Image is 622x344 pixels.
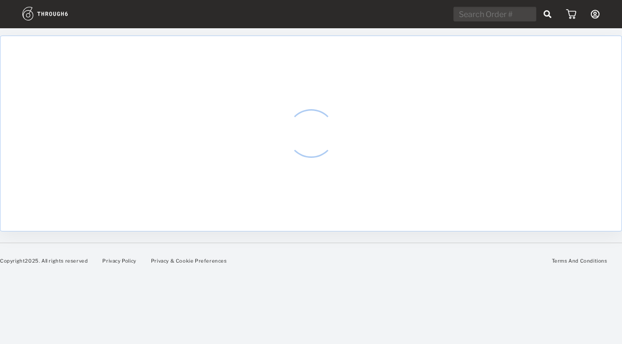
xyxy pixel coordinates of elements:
input: Search Order # [453,7,536,21]
a: Privacy & Cookie Preferences [151,258,227,264]
img: logo.1c10ca64.svg [22,7,90,20]
a: Privacy Policy [102,258,136,264]
a: Terms And Conditions [552,258,607,264]
img: icon_cart.dab5cea1.svg [566,9,576,19]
